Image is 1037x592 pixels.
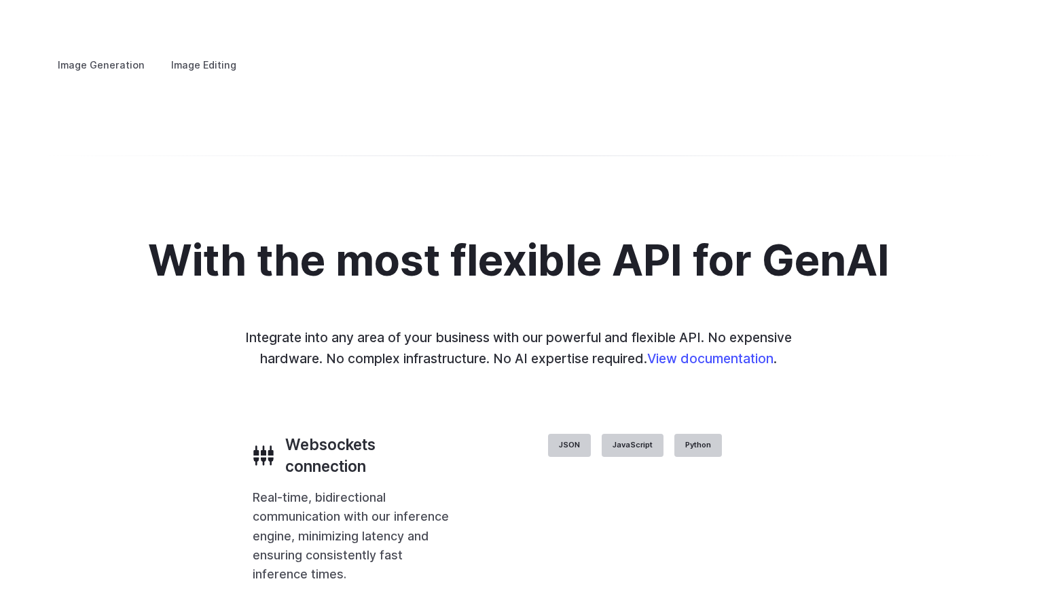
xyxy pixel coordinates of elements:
a: View documentation [647,350,774,367]
h2: With the most flexible API for GenAI [148,237,890,284]
label: JavaScript [602,434,663,457]
label: Image Editing [160,53,248,77]
label: JSON [548,434,591,457]
label: Python [674,434,722,457]
label: Image Generation [46,53,156,77]
p: Real-time, bidirectional communication with our inference engine, minimizing latency and ensuring... [253,488,452,584]
h3: Websockets connection [285,434,452,477]
p: Integrate into any area of your business with our powerful and flexible API. No expensive hardwar... [236,327,801,369]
